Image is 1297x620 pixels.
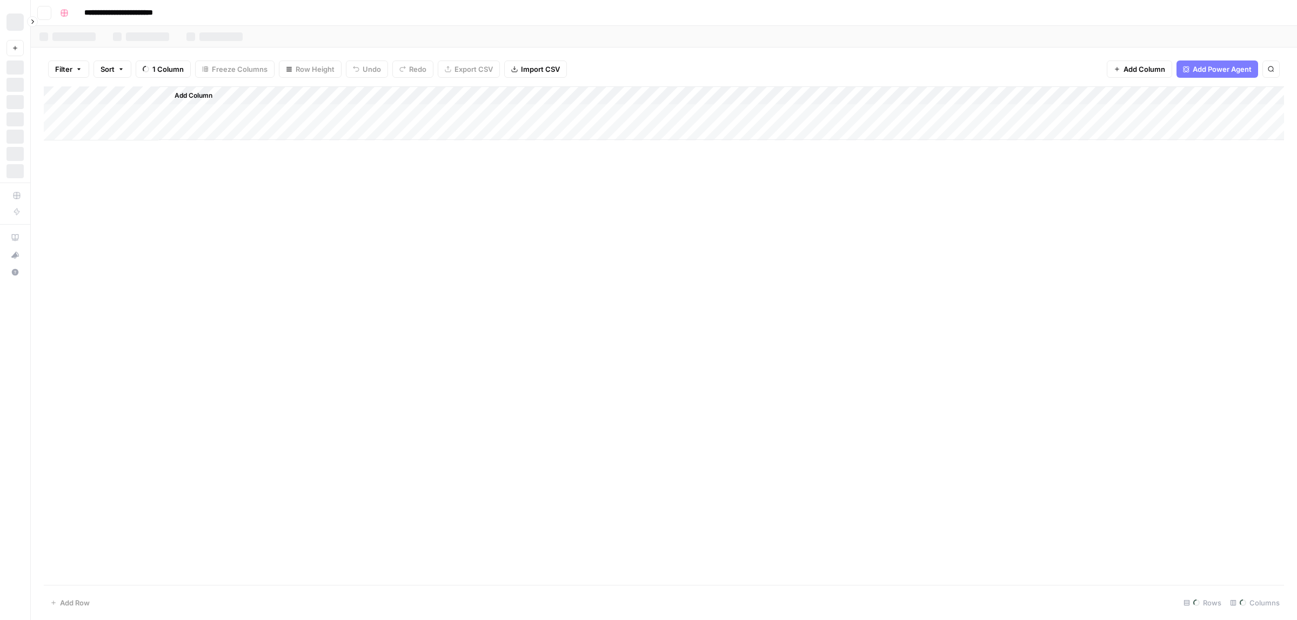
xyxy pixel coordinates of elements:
[195,60,275,78] button: Freeze Columns
[60,597,90,608] span: Add Row
[296,64,335,75] span: Row Height
[392,60,433,78] button: Redo
[161,89,217,103] button: Add Column
[175,91,212,100] span: Add Column
[1193,64,1252,75] span: Add Power Agent
[279,60,342,78] button: Row Height
[44,594,96,611] button: Add Row
[1176,60,1258,78] button: Add Power Agent
[1107,60,1172,78] button: Add Column
[504,60,567,78] button: Import CSV
[409,64,426,75] span: Redo
[363,64,381,75] span: Undo
[438,60,500,78] button: Export CSV
[7,247,23,263] div: What's new?
[136,60,191,78] button: 1 Column
[48,60,89,78] button: Filter
[101,64,115,75] span: Sort
[454,64,493,75] span: Export CSV
[152,64,184,75] span: 1 Column
[212,64,268,75] span: Freeze Columns
[93,60,131,78] button: Sort
[1124,64,1165,75] span: Add Column
[1179,594,1226,611] div: Rows
[521,64,560,75] span: Import CSV
[6,264,24,281] button: Help + Support
[6,229,24,246] a: AirOps Academy
[6,246,24,264] button: What's new?
[1226,594,1284,611] div: Columns
[346,60,388,78] button: Undo
[55,64,72,75] span: Filter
